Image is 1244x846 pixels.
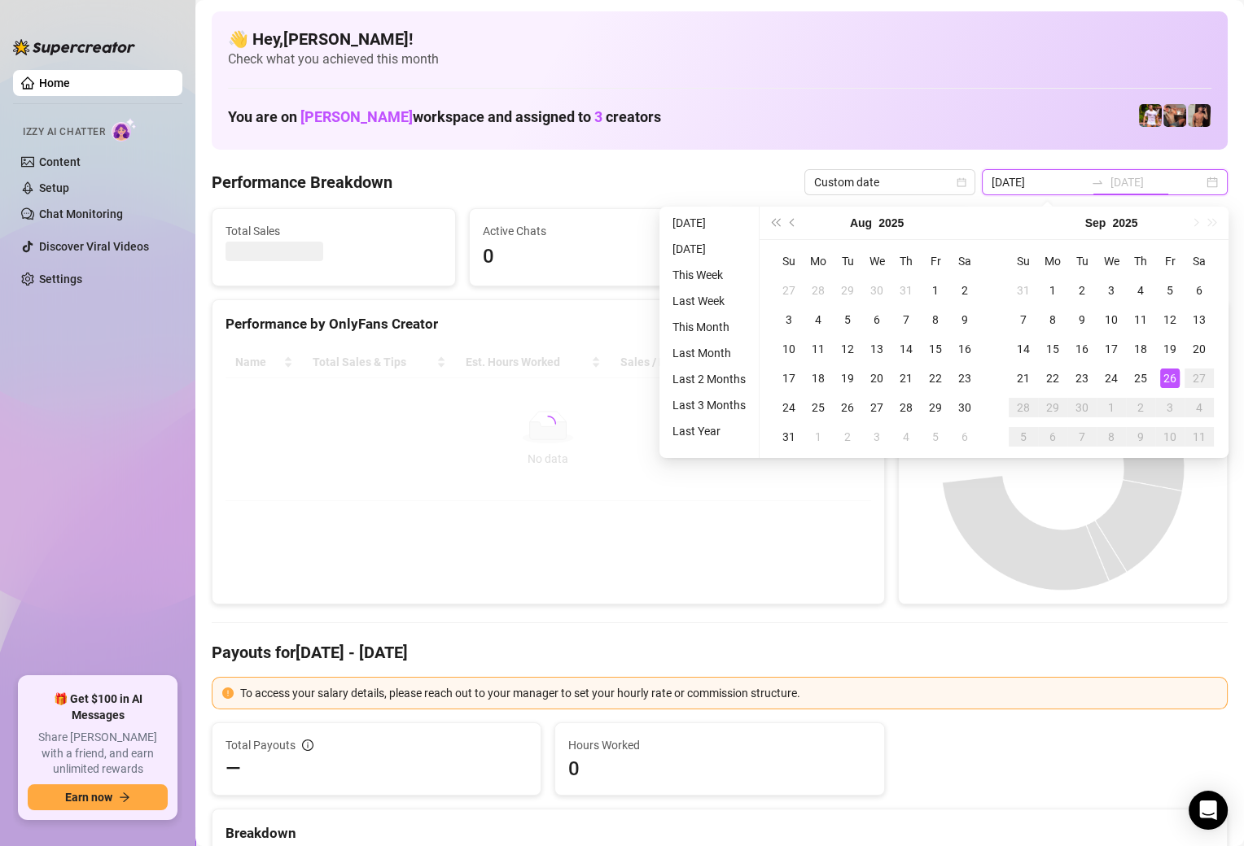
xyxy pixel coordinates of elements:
[1160,398,1180,417] div: 3
[955,398,975,417] div: 30
[804,364,833,393] td: 2025-08-18
[779,398,799,417] div: 24
[921,334,950,364] td: 2025-08-15
[1043,368,1062,388] div: 22
[779,339,799,359] div: 10
[804,422,833,451] td: 2025-09-01
[867,310,887,329] div: 6
[926,281,945,300] div: 1
[1131,427,1150,447] div: 9
[804,334,833,364] td: 2025-08-11
[666,343,752,363] li: Last Month
[1067,393,1097,422] td: 2025-09-30
[955,368,975,388] div: 23
[1067,364,1097,393] td: 2025-09-23
[921,305,950,334] td: 2025-08-08
[838,427,857,447] div: 2
[804,246,833,276] th: Mo
[774,276,804,305] td: 2025-07-27
[1126,364,1155,393] td: 2025-09-25
[1188,104,1211,127] img: Zach
[957,177,966,187] span: calendar
[804,393,833,422] td: 2025-08-25
[1009,246,1038,276] th: Su
[926,368,945,388] div: 22
[1072,368,1092,388] div: 23
[1131,310,1150,329] div: 11
[1038,334,1067,364] td: 2025-09-15
[1102,368,1121,388] div: 24
[808,368,828,388] div: 18
[774,305,804,334] td: 2025-08-03
[483,222,699,240] span: Active Chats
[1110,173,1203,191] input: End date
[926,339,945,359] div: 15
[804,305,833,334] td: 2025-08-04
[1155,393,1185,422] td: 2025-10-03
[228,50,1211,68] span: Check what you achieved this month
[1126,276,1155,305] td: 2025-09-04
[1189,791,1228,830] div: Open Intercom Messenger
[1102,427,1121,447] div: 8
[28,691,168,723] span: 🎁 Get $100 in AI Messages
[1185,422,1214,451] td: 2025-10-11
[921,364,950,393] td: 2025-08-22
[784,207,802,239] button: Previous month (PageUp)
[240,684,1217,702] div: To access your salary details, please reach out to your manager to set your hourly rate or commis...
[1131,368,1150,388] div: 25
[838,339,857,359] div: 12
[955,339,975,359] div: 16
[1185,364,1214,393] td: 2025-09-27
[779,310,799,329] div: 3
[833,393,862,422] td: 2025-08-26
[867,427,887,447] div: 3
[226,822,1214,844] div: Breakdown
[226,756,241,782] span: —
[666,317,752,337] li: This Month
[1189,427,1209,447] div: 11
[300,108,413,125] span: [PERSON_NAME]
[1185,305,1214,334] td: 2025-09-13
[1043,398,1062,417] div: 29
[1072,281,1092,300] div: 2
[212,171,392,194] h4: Performance Breakdown
[878,207,904,239] button: Choose a year
[1072,310,1092,329] div: 9
[1126,334,1155,364] td: 2025-09-18
[1102,281,1121,300] div: 3
[921,422,950,451] td: 2025-09-05
[1067,422,1097,451] td: 2025-10-07
[1014,339,1033,359] div: 14
[1155,305,1185,334] td: 2025-09-12
[1189,398,1209,417] div: 4
[833,276,862,305] td: 2025-07-29
[13,39,135,55] img: logo-BBDzfeDw.svg
[666,421,752,441] li: Last Year
[1091,176,1104,189] span: swap-right
[1155,246,1185,276] th: Fr
[808,398,828,417] div: 25
[1043,281,1062,300] div: 1
[992,173,1084,191] input: Start date
[1038,246,1067,276] th: Mo
[955,281,975,300] div: 2
[594,108,602,125] span: 3
[1126,422,1155,451] td: 2025-10-09
[921,246,950,276] th: Fr
[891,422,921,451] td: 2025-09-04
[867,398,887,417] div: 27
[1097,305,1126,334] td: 2025-09-10
[774,393,804,422] td: 2025-08-24
[1126,246,1155,276] th: Th
[1102,310,1121,329] div: 10
[1038,305,1067,334] td: 2025-09-08
[1189,368,1209,388] div: 27
[28,784,168,810] button: Earn nowarrow-right
[112,118,137,142] img: AI Chatter
[302,739,313,751] span: info-circle
[1038,364,1067,393] td: 2025-09-22
[862,393,891,422] td: 2025-08-27
[1189,310,1209,329] div: 13
[1185,246,1214,276] th: Sa
[1067,246,1097,276] th: Tu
